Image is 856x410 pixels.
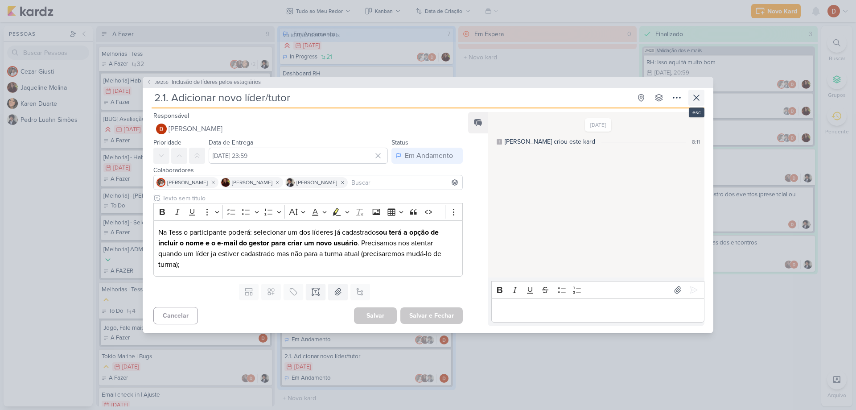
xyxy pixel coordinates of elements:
[152,90,631,106] input: Kard Sem Título
[232,178,272,186] span: [PERSON_NAME]
[209,148,388,164] input: Select a date
[491,281,704,298] div: Editor toolbar
[153,121,463,137] button: [PERSON_NAME]
[158,227,458,270] p: Na Tess o participante poderá: selecionar um dos líderes já cadastrados . Precisamos nos atentar ...
[153,79,170,86] span: JM255
[156,178,165,187] img: Cezar Giusti
[146,78,261,87] button: JM255 Inclusão de líderes pelos estagiários
[491,298,704,323] div: Editor editing area: main
[350,177,461,188] input: Buscar
[153,166,463,175] div: Colaboradores
[153,220,463,277] div: Editor editing area: main
[153,307,198,324] button: Cancelar
[286,178,295,187] img: Pedro Luahn Simões
[209,139,253,146] label: Data de Entrega
[167,178,208,186] span: [PERSON_NAME]
[692,138,700,146] div: 8:11
[160,194,463,203] input: Texto sem título
[689,108,704,117] div: esc
[153,112,189,120] label: Responsável
[156,124,167,134] img: Davi Elias Teixeira
[391,148,463,164] button: Em Andamento
[405,150,453,161] div: Em Andamento
[172,78,261,87] span: Inclusão de líderes pelos estagiários
[505,137,595,146] div: [PERSON_NAME] criou este kard
[296,178,337,186] span: [PERSON_NAME]
[391,139,408,146] label: Status
[221,178,230,187] img: Jaqueline Molina
[169,124,222,134] span: [PERSON_NAME]
[153,203,463,220] div: Editor toolbar
[153,139,181,146] label: Prioridade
